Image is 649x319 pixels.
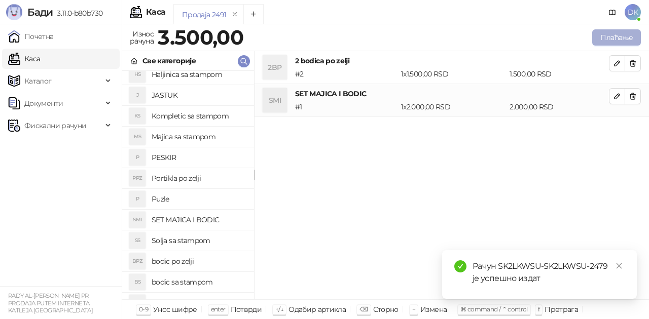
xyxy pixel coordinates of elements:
div: P [129,191,146,207]
div: 1.500,00 RSD [508,68,611,79]
h4: bodic po zelji [152,253,246,269]
h4: Portikla po zelji [152,170,246,186]
div: SMI [263,88,287,112]
span: f [538,305,539,313]
div: 2BP [263,55,287,79]
div: P [129,149,146,166]
div: KS [129,108,146,124]
div: BPZ [129,253,146,269]
h4: SET MAJICA I BODIC [152,212,246,228]
h4: Kompletic sa stampom [152,108,246,124]
div: MS [129,129,146,145]
h4: Majica sa stampom [152,129,246,145]
h4: SET MAJICA I BODIC [295,88,609,99]
div: SS [129,232,146,249]
h4: deciji duks sa stampom [152,295,246,311]
span: ⌫ [359,305,368,313]
span: Документи [24,93,63,113]
div: Измена [420,303,447,316]
h4: Haljinica sa stampom [152,66,246,83]
div: Рачун SK2LKWSU-SK2LKWSU-2479 је успешно издат [473,260,625,285]
span: close [616,262,623,269]
a: Документација [604,4,621,20]
div: SMI [129,212,146,228]
button: Add tab [243,4,264,24]
div: BS [129,274,146,290]
div: Каса [146,8,165,16]
span: ⌘ command / ⌃ control [460,305,528,313]
h4: JASTUK [152,87,246,103]
a: Почетна [8,26,54,47]
img: Logo [6,4,22,20]
h4: Solja sa stampom [152,232,246,249]
div: # 2 [293,68,399,79]
div: 2.000,00 RSD [508,101,611,112]
div: HS [129,66,146,83]
span: enter [211,305,226,313]
a: Close [614,260,625,271]
h4: 2 bodica po zelji [295,55,609,66]
div: J [129,87,146,103]
div: Сторно [373,303,399,316]
span: DK [625,4,641,20]
div: Претрага [545,303,578,316]
div: PPZ [129,170,146,186]
div: Одабир артикла [289,303,346,316]
div: Продаја 2491 [182,9,226,20]
span: Каталог [24,71,52,91]
span: + [412,305,415,313]
div: grid [122,71,254,299]
h4: Puzle [152,191,246,207]
span: 0-9 [139,305,148,313]
span: ↑/↓ [275,305,283,313]
span: check-circle [454,260,466,272]
small: RADY AL-[PERSON_NAME] PR PRODAJA PUTEM INTERNETA KATLEJA [GEOGRAPHIC_DATA] [8,292,93,314]
a: Каса [8,49,40,69]
div: Износ рачуна [128,27,156,48]
button: Плаћање [592,29,641,46]
div: 1 x 1.500,00 RSD [399,68,508,79]
div: DDS [129,295,146,311]
span: Бади [27,6,53,18]
h4: PESKIR [152,149,246,166]
div: Све категорије [142,55,196,66]
strong: 3.500,00 [158,25,243,50]
button: remove [228,10,241,19]
div: Унос шифре [153,303,197,316]
span: Фискални рачуни [24,115,86,136]
span: 3.11.0-b80b730 [53,9,102,18]
h4: bodic sa stampom [152,274,246,290]
div: Потврди [231,303,262,316]
div: 1 x 2.000,00 RSD [399,101,508,112]
div: # 1 [293,101,399,112]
